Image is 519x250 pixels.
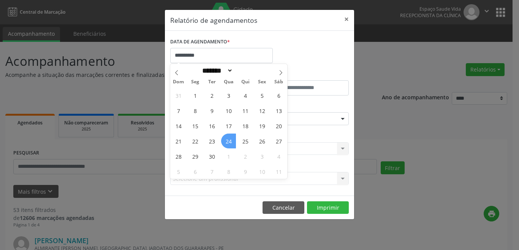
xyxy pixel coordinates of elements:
[255,149,269,164] span: Outubro 3, 2025
[204,103,219,118] span: Setembro 9, 2025
[204,118,219,133] span: Setembro 16, 2025
[255,164,269,179] span: Outubro 10, 2025
[171,164,186,179] span: Outubro 5, 2025
[170,36,230,48] label: DATA DE AGENDAMENTO
[220,80,237,84] span: Qua
[238,88,253,103] span: Setembro 4, 2025
[199,67,233,75] select: Month
[188,164,203,179] span: Outubro 6, 2025
[171,88,186,103] span: Agosto 31, 2025
[204,134,219,148] span: Setembro 23, 2025
[171,118,186,133] span: Setembro 14, 2025
[188,118,203,133] span: Setembro 15, 2025
[261,68,349,80] label: ATÉ
[271,88,286,103] span: Setembro 6, 2025
[170,80,187,84] span: Dom
[271,164,286,179] span: Outubro 11, 2025
[271,118,286,133] span: Setembro 20, 2025
[238,118,253,133] span: Setembro 18, 2025
[188,103,203,118] span: Setembro 8, 2025
[238,134,253,148] span: Setembro 25, 2025
[233,67,258,75] input: Year
[188,149,203,164] span: Setembro 29, 2025
[263,201,304,214] button: Cancelar
[221,164,236,179] span: Outubro 8, 2025
[170,15,257,25] h5: Relatório de agendamentos
[204,149,219,164] span: Setembro 30, 2025
[187,80,204,84] span: Seg
[307,201,349,214] button: Imprimir
[171,134,186,148] span: Setembro 21, 2025
[238,149,253,164] span: Outubro 2, 2025
[271,134,286,148] span: Setembro 27, 2025
[271,80,287,84] span: Sáb
[221,149,236,164] span: Outubro 1, 2025
[188,134,203,148] span: Setembro 22, 2025
[271,103,286,118] span: Setembro 13, 2025
[204,164,219,179] span: Outubro 7, 2025
[238,164,253,179] span: Outubro 9, 2025
[237,80,254,84] span: Qui
[255,134,269,148] span: Setembro 26, 2025
[255,103,269,118] span: Setembro 12, 2025
[255,118,269,133] span: Setembro 19, 2025
[188,88,203,103] span: Setembro 1, 2025
[339,10,354,29] button: Close
[221,134,236,148] span: Setembro 24, 2025
[171,149,186,164] span: Setembro 28, 2025
[255,88,269,103] span: Setembro 5, 2025
[221,118,236,133] span: Setembro 17, 2025
[254,80,271,84] span: Sex
[204,80,220,84] span: Ter
[271,149,286,164] span: Outubro 4, 2025
[221,88,236,103] span: Setembro 3, 2025
[238,103,253,118] span: Setembro 11, 2025
[204,88,219,103] span: Setembro 2, 2025
[221,103,236,118] span: Setembro 10, 2025
[171,103,186,118] span: Setembro 7, 2025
